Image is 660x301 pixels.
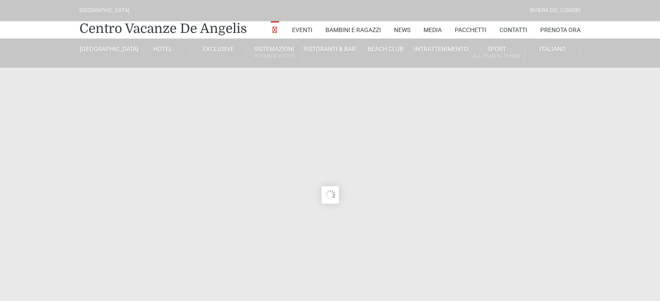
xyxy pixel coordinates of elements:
[246,52,302,60] small: Rooms & Suites
[530,6,581,15] div: Riviera Del Conero
[135,45,190,53] a: Hotel
[292,21,312,39] a: Eventi
[191,45,246,53] a: Exclusive
[358,45,414,53] a: Beach Club
[539,45,566,52] span: Italiano
[469,45,525,61] a: SportAll Season Tennis
[414,45,469,53] a: Intrattenimento
[424,21,442,39] a: Media
[525,45,581,53] a: Italiano
[79,6,129,15] div: [GEOGRAPHIC_DATA]
[499,21,527,39] a: Contatti
[246,45,302,61] a: SistemazioniRooms & Suites
[302,45,358,53] a: Ristoranti & Bar
[455,21,486,39] a: Pacchetti
[79,20,247,37] a: Centro Vacanze De Angelis
[394,21,410,39] a: News
[325,21,381,39] a: Bambini e Ragazzi
[469,52,524,60] small: All Season Tennis
[79,45,135,53] a: [GEOGRAPHIC_DATA]
[540,21,581,39] a: Prenota Ora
